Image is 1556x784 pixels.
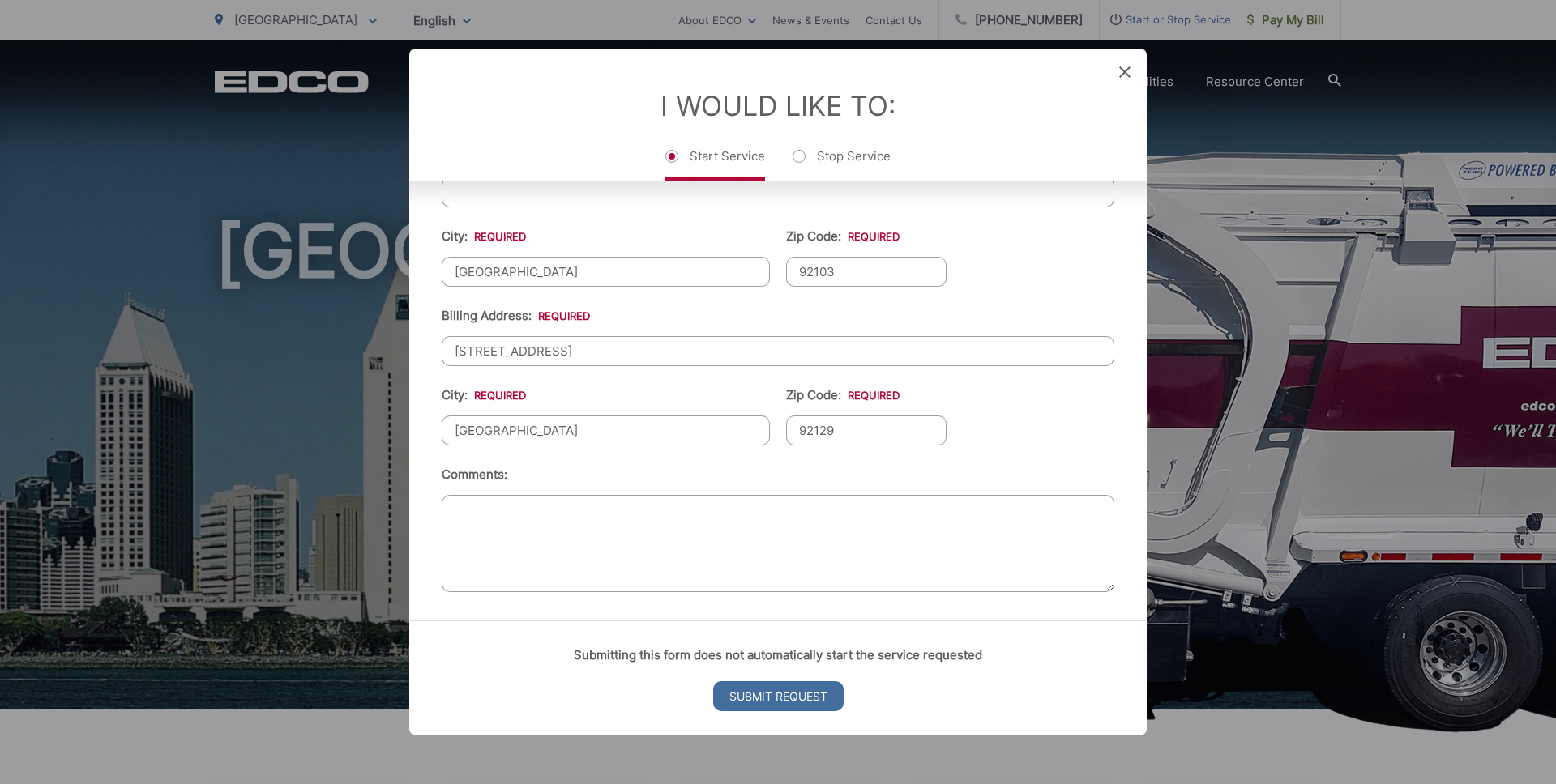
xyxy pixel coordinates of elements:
label: Billing Address: [442,309,590,323]
label: Zip Code: [786,388,900,403]
input: Submit Request [713,681,844,711]
label: Start Service [665,148,765,181]
strong: Submitting this form does not automatically start the service requested [574,647,982,663]
label: Comments: [442,467,507,482]
label: Stop Service [793,148,891,181]
label: City: [442,388,526,403]
label: I Would Like To: [660,89,896,122]
label: City: [442,229,526,244]
label: Zip Code: [786,229,900,244]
